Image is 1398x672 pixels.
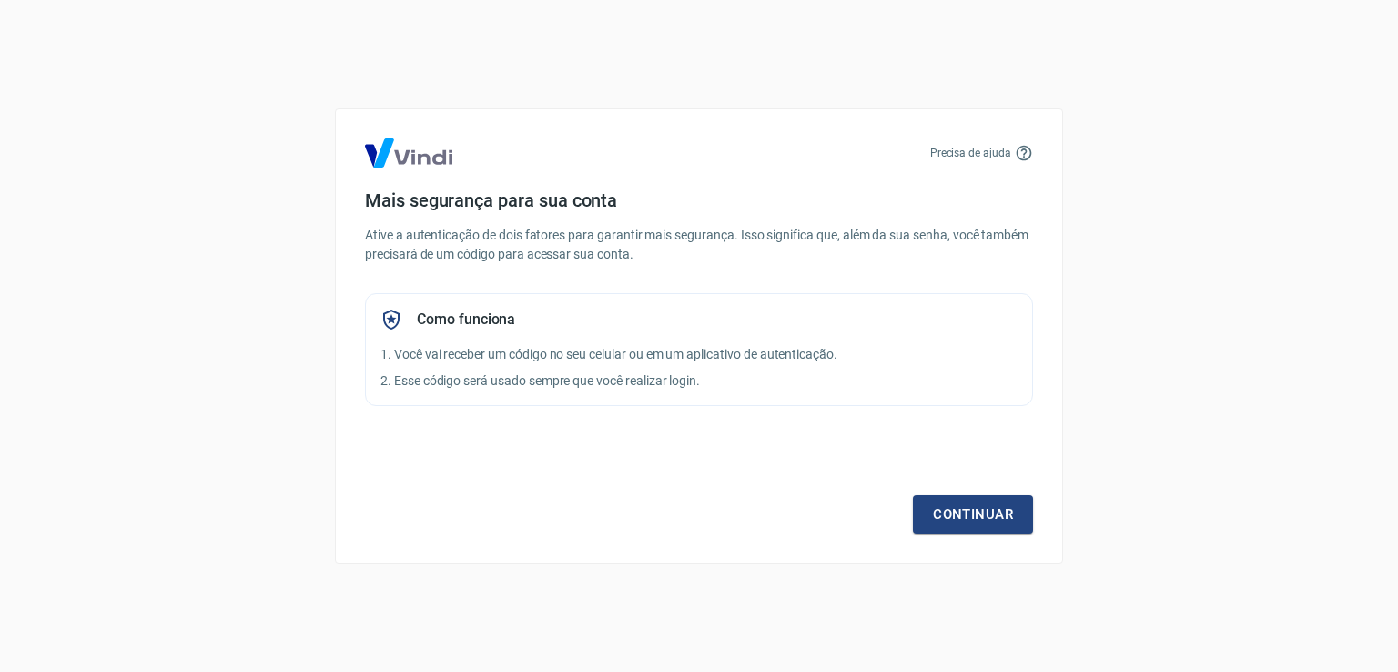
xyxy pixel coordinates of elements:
p: 1. Você vai receber um código no seu celular ou em um aplicativo de autenticação. [380,345,1018,364]
p: Ative a autenticação de dois fatores para garantir mais segurança. Isso significa que, além da su... [365,226,1033,264]
a: Continuar [913,495,1033,534]
img: Logo Vind [365,138,452,168]
h5: Como funciona [417,311,515,329]
h4: Mais segurança para sua conta [365,189,1033,211]
p: Precisa de ajuda [930,145,1011,161]
p: 2. Esse código será usado sempre que você realizar login. [380,372,1018,391]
